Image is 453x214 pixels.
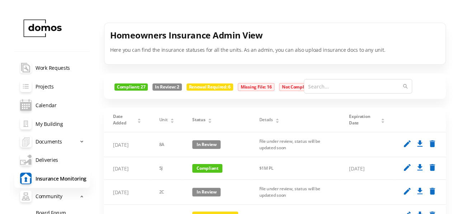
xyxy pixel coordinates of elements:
span: In Review [192,140,221,149]
span: Documents [36,135,62,149]
a: Insurance Monitoring [14,169,90,188]
i: icon: caret-down [381,120,384,122]
span: Expiration Date [349,113,378,126]
i: icon: search [403,84,408,89]
a: Work Requests [14,58,90,77]
i: icon: caret-down [137,120,141,122]
span: Status [192,117,205,123]
span: Missing File: 16 [238,83,274,91]
td: [DATE] [104,132,150,157]
i: icon: caret-up [275,117,279,119]
td: $1M PL [250,157,340,180]
a: Projects [14,77,90,96]
i: icon: caret-up [137,117,141,119]
td: File under review, status will be updated soon [250,132,340,157]
i: icon: caret-up [381,117,384,119]
div: Sort [275,117,279,122]
span: Not Compliant: 9 [279,83,319,91]
i: icon: caret-up [170,117,174,119]
span: In Review: 2 [152,83,181,91]
td: [DATE] [104,180,150,205]
td: [DATE] [340,157,394,180]
div: Sort [381,117,385,122]
input: Search... [304,79,412,94]
td: 5J [150,157,184,180]
span: Compliant [192,164,222,173]
i: edit [403,163,412,172]
span: Unit [159,117,168,123]
i: icon: caret-down [170,120,174,122]
td: [DATE] [104,157,150,180]
span: Date Added [113,113,135,126]
a: Calendar [14,96,90,114]
p: Here you can find the insurance statuses for all the units. As an admin, you can also upload insu... [110,46,440,54]
i: delete [428,163,437,172]
td: 8A [150,132,184,157]
i: icon: caret-up [208,117,212,119]
i: edit [403,139,412,148]
i: icon: caret-down [208,120,212,122]
span: Community [36,189,62,204]
span: Compliant: 27 [114,83,148,91]
i: edit [403,187,412,196]
td: File under review, status will be updated soon [250,180,340,205]
span: Details [259,117,273,123]
a: My Building [14,114,90,133]
i: delete [428,187,437,196]
a: Deliveries [14,150,90,169]
i: icon: caret-down [275,120,279,122]
div: Sort [137,117,141,122]
div: Sort [170,117,174,122]
span: Renewal Required: 6 [187,83,233,91]
h4: Homeowners Insurance Admin View [110,29,440,42]
div: Sort [208,117,212,122]
td: 2C [150,180,184,205]
i: delete [428,139,437,148]
span: In Review [192,188,221,196]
